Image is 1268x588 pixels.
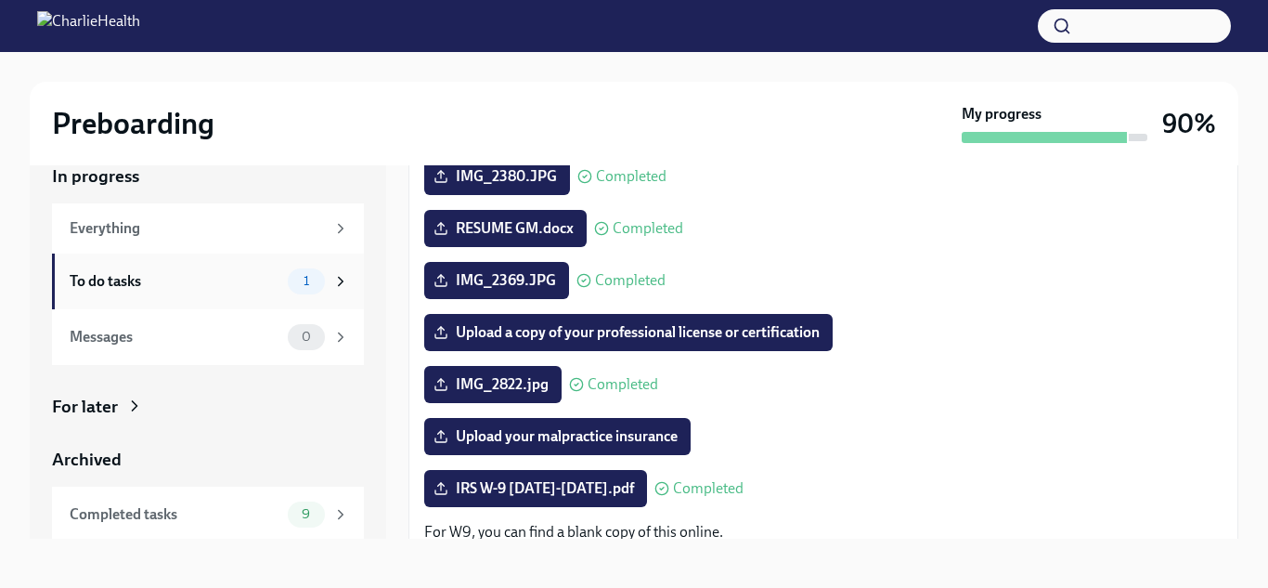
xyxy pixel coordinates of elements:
label: IRS W-9 [DATE]-[DATE].pdf [424,470,647,507]
span: Completed [588,377,658,392]
div: Everything [70,218,325,239]
span: Completed [613,221,683,236]
a: Completed tasks9 [52,487,364,542]
span: IMG_2380.JPG [437,167,557,186]
label: RESUME GM.docx [424,210,587,247]
label: IMG_2380.JPG [424,158,570,195]
div: Completed tasks [70,504,280,525]
span: Upload a copy of your professional license or certification [437,323,820,342]
a: For later [52,395,364,419]
span: IMG_2822.jpg [437,375,549,394]
h2: Preboarding [52,105,214,142]
h3: 90% [1162,107,1216,140]
div: Messages [70,327,280,347]
a: In progress [52,164,364,189]
strong: My progress [962,104,1042,124]
span: RESUME GM.docx [437,219,574,238]
label: IMG_2369.JPG [424,262,569,299]
span: Completed [596,169,666,184]
a: Messages0 [52,309,364,365]
span: Upload your malpractice insurance [437,427,678,446]
label: IMG_2822.jpg [424,366,562,403]
span: Completed [595,273,666,288]
span: Completed [673,481,744,496]
span: IMG_2369.JPG [437,271,556,290]
div: To do tasks [70,271,280,292]
div: For later [52,395,118,419]
img: CharlieHealth [37,11,140,41]
a: Archived [52,448,364,472]
span: 9 [291,507,321,521]
span: 0 [291,330,322,344]
p: For W9, you can find a blank copy of this online. [424,522,1223,542]
label: Upload your malpractice insurance [424,418,691,455]
label: Upload a copy of your professional license or certification [424,314,833,351]
span: 1 [292,274,320,288]
span: IRS W-9 [DATE]-[DATE].pdf [437,479,634,498]
a: To do tasks1 [52,254,364,309]
a: Everything [52,203,364,254]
